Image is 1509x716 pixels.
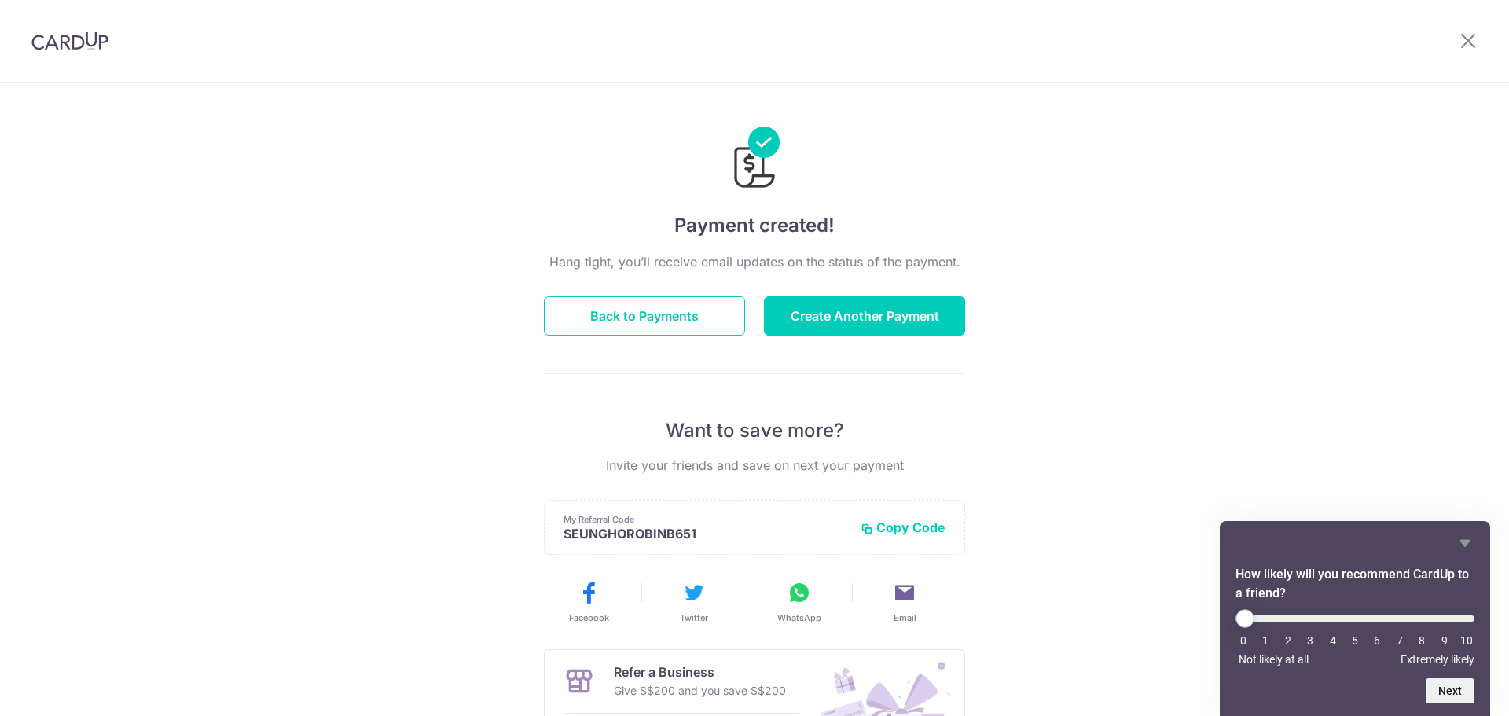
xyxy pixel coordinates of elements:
button: Hide survey [1456,534,1474,553]
span: Extremely likely [1401,653,1474,666]
button: Facebook [542,580,635,624]
span: WhatsApp [777,611,821,624]
li: 9 [1437,634,1452,647]
button: Next question [1426,678,1474,703]
li: 7 [1392,634,1408,647]
button: Back to Payments [544,296,745,336]
button: WhatsApp [753,580,846,624]
p: Invite your friends and save on next your payment [544,456,965,475]
li: 4 [1325,634,1341,647]
img: CardUp [31,31,108,50]
span: Email [894,611,916,624]
li: 3 [1302,634,1318,647]
p: Hang tight, you’ll receive email updates on the status of the payment. [544,252,965,271]
p: Give S$200 and you save S$200 [614,681,786,700]
p: My Referral Code [564,513,848,526]
button: Email [858,580,951,624]
span: Not likely at all [1239,653,1309,666]
button: Copy Code [861,520,945,535]
li: 5 [1347,634,1363,647]
img: Payments [729,127,780,193]
p: SEUNGHOROBINB651 [564,526,848,542]
li: 0 [1235,634,1251,647]
span: Twitter [680,611,708,624]
button: Twitter [648,580,740,624]
li: 6 [1369,634,1385,647]
p: Want to save more? [544,418,965,443]
div: How likely will you recommend CardUp to a friend? Select an option from 0 to 10, with 0 being Not... [1235,534,1474,703]
li: 2 [1280,634,1296,647]
li: 10 [1459,634,1474,647]
div: How likely will you recommend CardUp to a friend? Select an option from 0 to 10, with 0 being Not... [1235,609,1474,666]
h4: Payment created! [544,211,965,240]
p: Refer a Business [614,663,786,681]
button: Create Another Payment [764,296,965,336]
li: 8 [1414,634,1430,647]
li: 1 [1257,634,1273,647]
span: Facebook [569,611,609,624]
h2: How likely will you recommend CardUp to a friend? Select an option from 0 to 10, with 0 being Not... [1235,565,1474,603]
